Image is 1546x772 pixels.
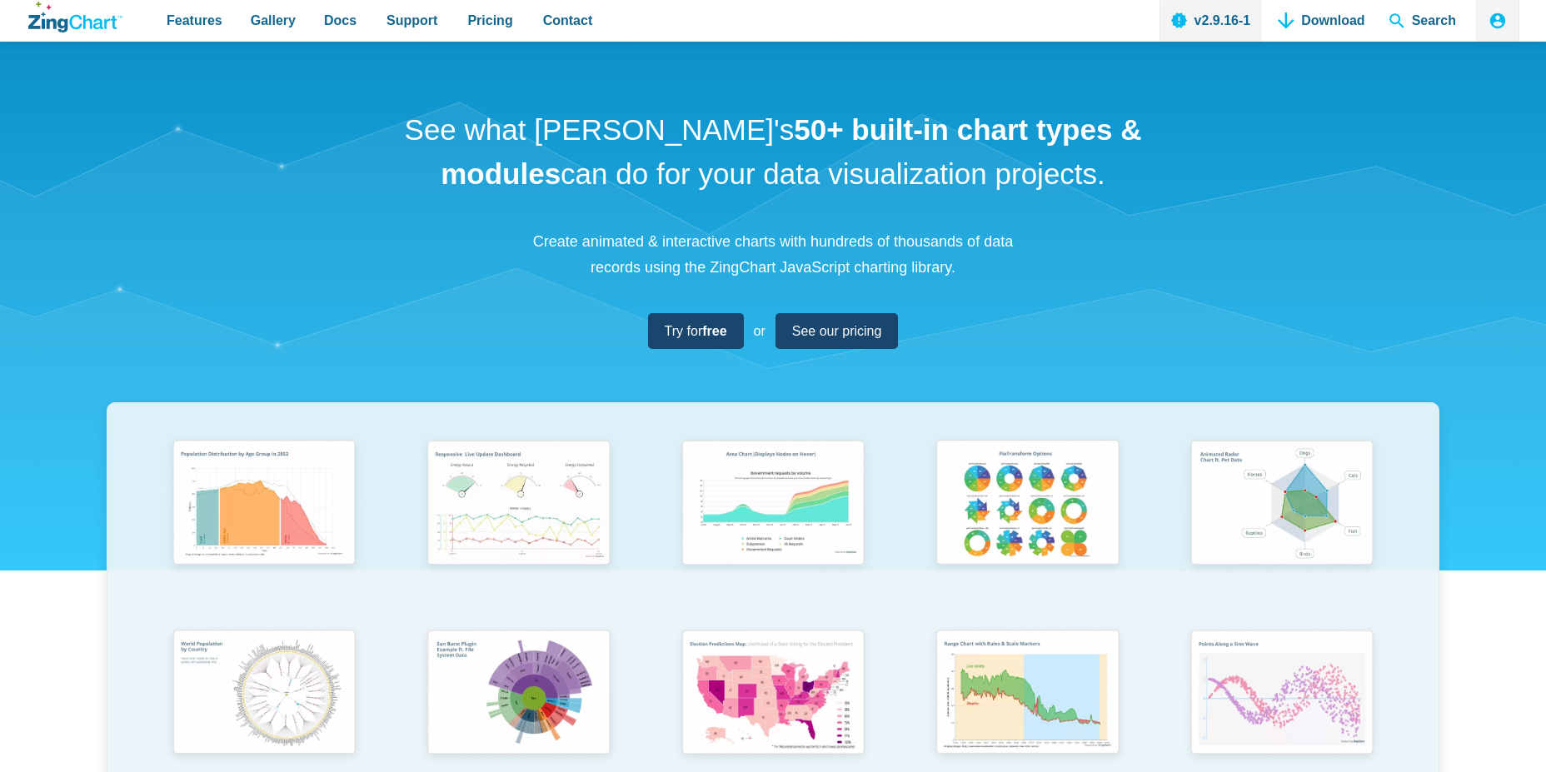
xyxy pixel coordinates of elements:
img: Election Predictions Map [671,622,875,767]
img: Population Distribution by Age Group in 2052 [162,432,366,577]
a: Animated Radar Chart ft. Pet Data [1155,432,1409,621]
a: Responsive Live Update Dashboard [391,432,646,621]
span: Pricing [467,9,512,32]
img: Sun Burst Plugin Example ft. File System Data [416,622,620,767]
strong: 50+ built-in chart types & modules [441,113,1141,190]
img: Animated Radar Chart ft. Pet Data [1180,432,1384,577]
span: See our pricing [792,320,882,342]
span: Features [167,9,222,32]
a: Area Chart (Displays Nodes on Hover) [646,432,900,621]
a: Population Distribution by Age Group in 2052 [137,432,391,621]
span: or [754,320,766,342]
img: Points Along a Sine Wave [1180,622,1384,767]
a: ZingChart Logo. Click to return to the homepage [28,2,122,32]
a: Try forfree [648,313,744,349]
span: Docs [324,9,357,32]
a: Pie Transform Options [900,432,1155,621]
span: Gallery [251,9,296,32]
span: Support [386,9,437,32]
img: World Population by Country [162,622,366,768]
span: Contact [543,9,593,32]
strong: free [702,324,726,338]
h1: See what [PERSON_NAME]'s can do for your data visualization projects. [398,108,1148,196]
img: Pie Transform Options [925,432,1129,577]
img: Range Chart with Rultes & Scale Markers [925,622,1129,768]
p: Create animated & interactive charts with hundreds of thousands of data records using the ZingCha... [523,229,1023,280]
span: Try for [665,320,727,342]
img: Area Chart (Displays Nodes on Hover) [671,432,875,577]
a: See our pricing [775,313,899,349]
img: Responsive Live Update Dashboard [416,432,620,577]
